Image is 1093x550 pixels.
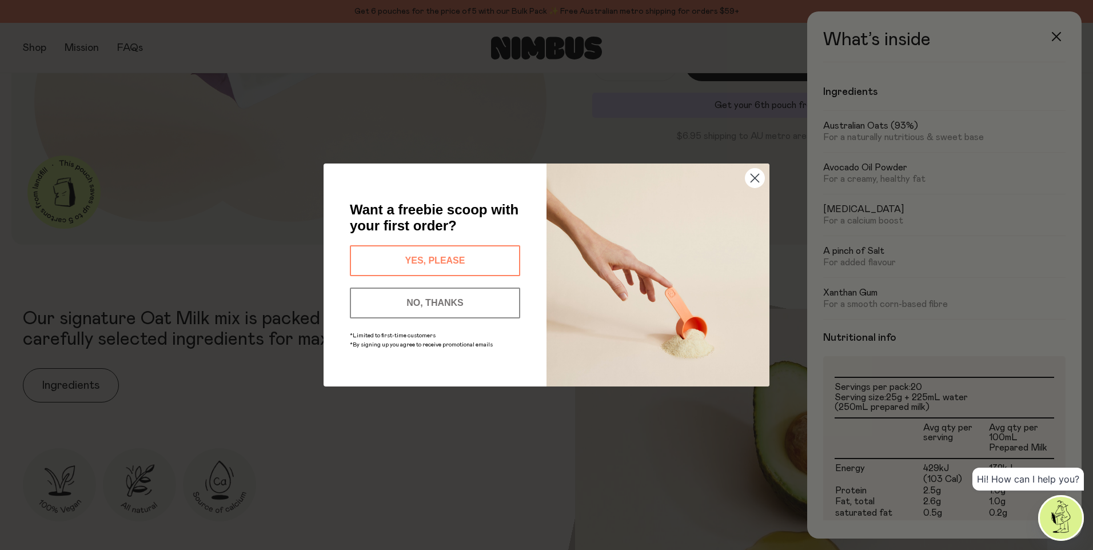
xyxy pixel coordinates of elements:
[546,164,769,386] img: c0d45117-8e62-4a02-9742-374a5db49d45.jpeg
[350,288,520,318] button: NO, THANKS
[1040,497,1082,539] img: agent
[350,333,436,338] span: *Limited to first-time customers
[350,245,520,276] button: YES, PLEASE
[350,202,518,233] span: Want a freebie scoop with your first order?
[350,342,493,348] span: *By signing up you agree to receive promotional emails
[972,468,1084,491] div: Hi! How can I help you?
[745,168,765,188] button: Close dialog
